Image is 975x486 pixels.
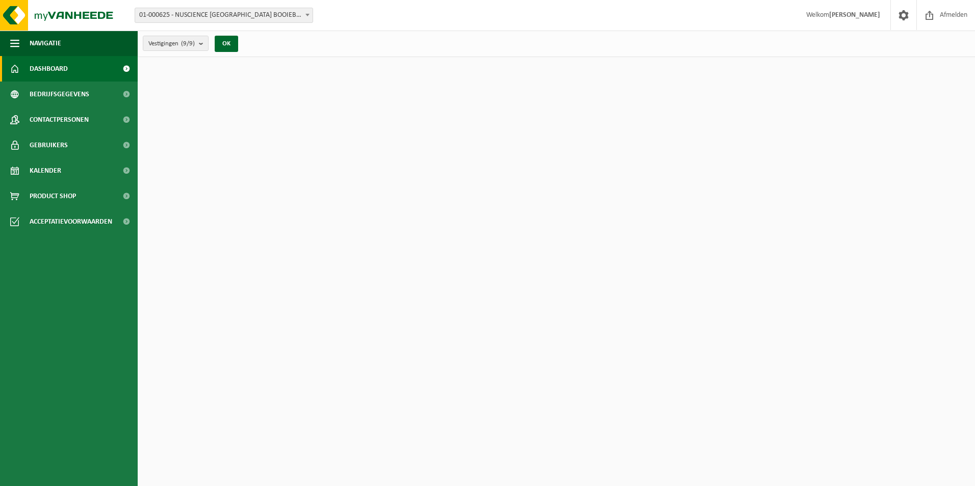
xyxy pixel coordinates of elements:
[135,8,313,23] span: 01-000625 - NUSCIENCE BELGIUM BOOIEBOS - DRONGEN
[30,56,68,82] span: Dashboard
[143,36,209,51] button: Vestigingen(9/9)
[30,183,76,209] span: Product Shop
[215,36,238,52] button: OK
[135,8,313,22] span: 01-000625 - NUSCIENCE BELGIUM BOOIEBOS - DRONGEN
[30,82,89,107] span: Bedrijfsgegevens
[148,36,195,51] span: Vestigingen
[30,132,68,158] span: Gebruikers
[30,107,89,132] span: Contactpersonen
[30,158,61,183] span: Kalender
[829,11,880,19] strong: [PERSON_NAME]
[181,40,195,47] count: (9/9)
[30,31,61,56] span: Navigatie
[30,209,112,234] span: Acceptatievoorwaarden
